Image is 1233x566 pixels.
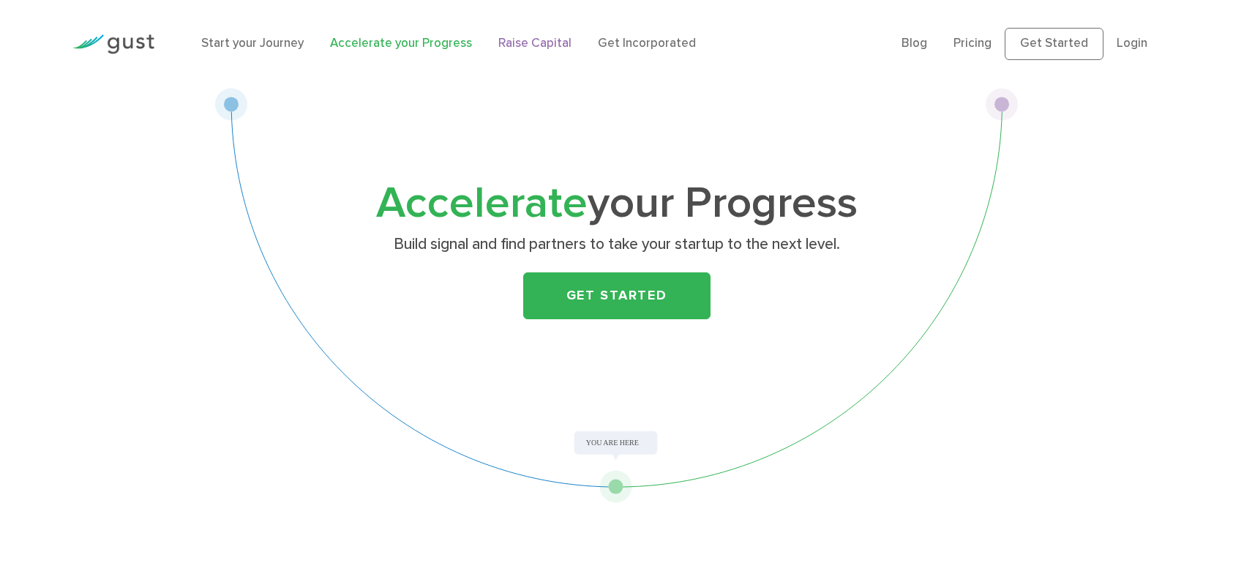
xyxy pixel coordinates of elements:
a: Get Started [1005,28,1103,60]
a: Accelerate your Progress [330,36,472,51]
a: Get Started [523,272,711,319]
h1: your Progress [328,184,906,224]
a: Login [1117,36,1147,51]
a: Start your Journey [201,36,304,51]
a: Raise Capital [498,36,571,51]
p: Build signal and find partners to take your startup to the next level. [333,234,900,255]
img: Gust Logo [72,34,154,54]
span: Accelerate [376,177,588,229]
a: Get Incorporated [598,36,696,51]
a: Blog [902,36,927,51]
a: Pricing [953,36,992,51]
